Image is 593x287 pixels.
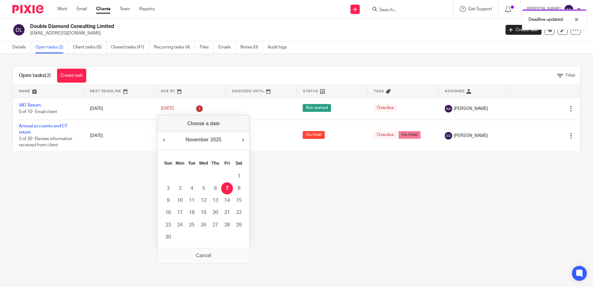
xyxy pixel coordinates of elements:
td: [DATE] [84,120,155,151]
span: Filter [566,73,576,78]
button: 4 [186,182,198,194]
a: Client tasks (0) [73,41,106,53]
span: Snoozed Until [232,89,265,93]
a: Emails [218,41,236,53]
a: Open tasks (2) [35,41,68,53]
span: Status [303,89,319,93]
button: 27 [209,219,221,231]
button: 2 [162,182,174,194]
button: 24 [174,219,186,231]
button: 30 [162,231,174,243]
img: svg%3E [564,4,574,14]
a: Team [120,6,130,12]
a: Work [57,6,67,12]
span: 3 of 20 · Review information received from client [19,137,72,148]
span: [DATE] [161,107,174,111]
img: Pixie [12,5,43,13]
button: 14 [221,194,233,207]
button: 18 [186,207,198,219]
button: 12 [198,194,209,207]
button: 21 [221,207,233,219]
button: 17 [174,207,186,219]
a: VAT Return [19,103,41,107]
span: Tags [374,89,384,93]
span: On Hold [399,131,421,139]
button: 29 [233,219,245,231]
a: Create task [57,69,86,83]
button: 8 [233,182,245,194]
button: 19 [198,207,209,219]
span: Not started [303,104,331,112]
button: 16 [162,207,174,219]
button: 13 [209,194,221,207]
button: 22 [233,207,245,219]
button: 20 [209,207,221,219]
img: svg%3E [12,23,25,36]
a: Create task [506,25,542,35]
button: 5 [198,182,209,194]
button: 3 [174,182,186,194]
img: svg%3E [445,132,452,139]
div: November [185,135,210,144]
button: 7 [221,182,233,194]
button: 10 [174,194,186,207]
button: 28 [221,219,233,231]
span: [PERSON_NAME] [454,106,488,112]
h1: Open tasks [19,72,51,79]
abbr: Monday [176,161,184,166]
button: 23 [162,219,174,231]
button: 6 [209,182,221,194]
a: Files [200,41,214,53]
img: svg%3E [445,105,452,112]
button: 1 [233,170,245,182]
div: 2025 [209,135,222,144]
button: 15 [233,194,245,207]
a: Annual accounts and CT return [19,124,67,134]
button: 11 [186,194,198,207]
a: Notes (0) [240,41,263,53]
abbr: Saturday [235,161,242,166]
a: Details [12,41,31,53]
h2: Double Diamond Consulting Limited [30,23,403,30]
a: Audit logs [268,41,292,53]
span: Overdue [374,131,397,139]
p: [EMAIL_ADDRESS][DOMAIN_NAME] [30,30,496,36]
button: 9 [162,194,174,207]
span: 0 of 10 · Email client [19,110,57,114]
span: (2) [45,73,51,78]
button: Next Month [240,135,246,144]
span: Overdue [374,104,397,112]
a: Recurring tasks (4) [154,41,195,53]
td: [DATE] [84,98,155,120]
abbr: Sunday [164,161,172,166]
a: Clients [96,6,110,12]
button: Previous Month [161,135,167,144]
span: [PERSON_NAME] [454,133,488,139]
abbr: Tuesday [188,161,195,166]
abbr: Wednesday [199,161,208,166]
a: Email [77,6,87,12]
button: 25 [186,219,198,231]
abbr: Friday [224,161,230,166]
span: On Hold [303,131,325,139]
a: Closed tasks (41) [111,41,149,53]
abbr: Thursday [212,161,219,166]
p: Deadline updated. [528,16,564,23]
a: Reports [139,6,155,12]
button: 26 [198,219,209,231]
